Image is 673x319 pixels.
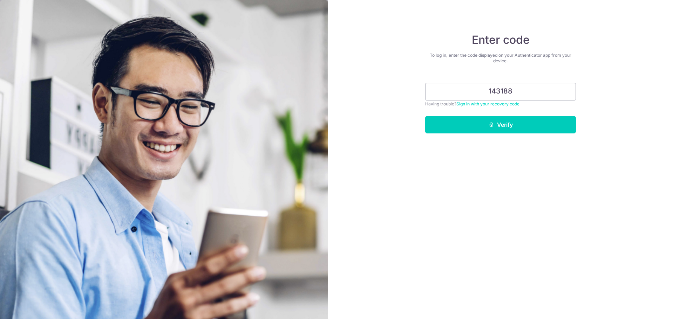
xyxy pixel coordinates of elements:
h4: Enter code [425,33,576,47]
a: Sign in with your recovery code [456,101,519,106]
input: Enter 6 digit code [425,83,576,100]
button: Verify [425,116,576,133]
div: To log in, enter the code displayed on your Authenticator app from your device. [425,53,576,64]
div: Having trouble? [425,100,576,108]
